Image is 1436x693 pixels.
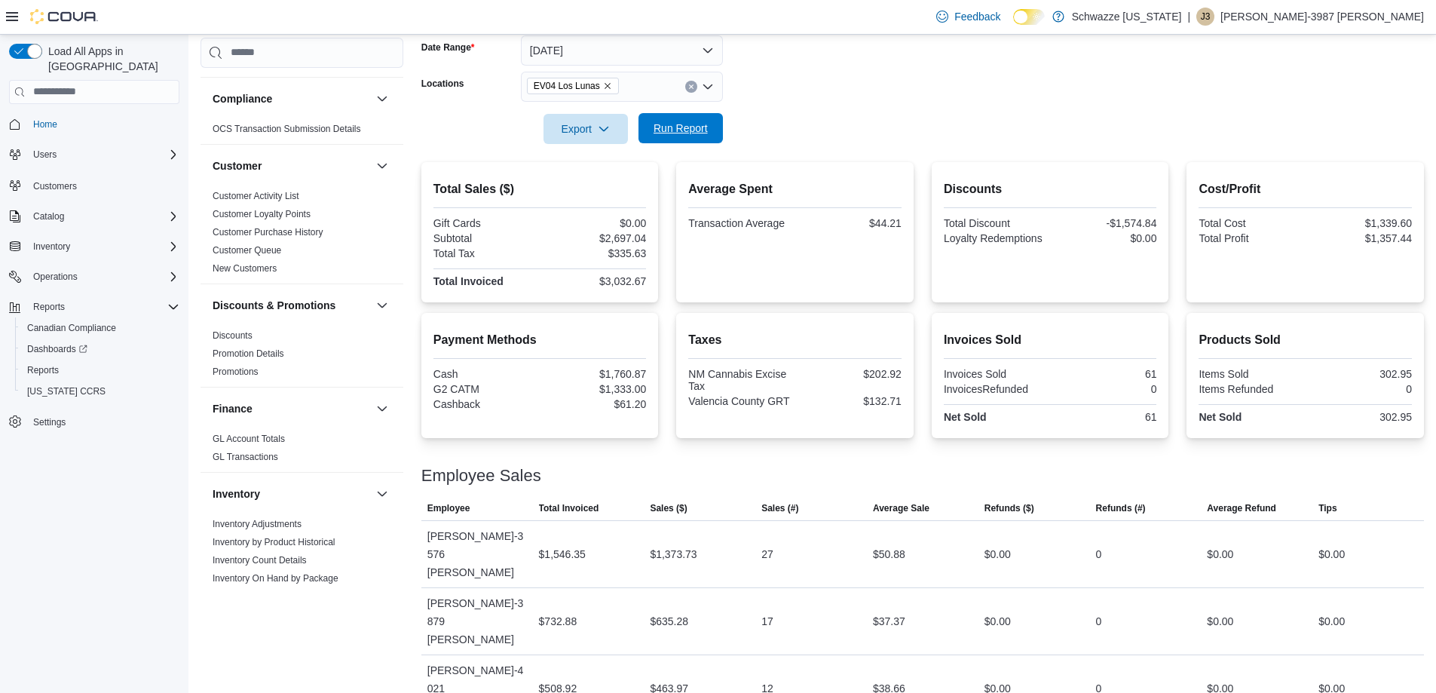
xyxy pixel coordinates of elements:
[213,451,278,463] span: GL Transactions
[201,327,403,387] div: Discounts & Promotions
[539,612,577,630] div: $732.88
[27,413,72,431] a: Settings
[213,537,335,547] a: Inventory by Product Historical
[1199,383,1302,395] div: Items Refunded
[213,433,285,445] span: GL Account Totals
[798,217,902,229] div: $44.21
[1196,8,1214,26] div: Jodi-3987 Jansen
[33,118,57,130] span: Home
[1053,383,1156,395] div: 0
[213,158,262,173] h3: Customer
[373,90,391,108] button: Compliance
[1053,368,1156,380] div: 61
[1013,25,1014,26] span: Dark Mode
[433,217,537,229] div: Gift Cards
[873,502,929,514] span: Average Sale
[1187,8,1190,26] p: |
[433,331,647,349] h2: Payment Methods
[761,502,798,514] span: Sales (#)
[433,232,537,244] div: Subtotal
[421,521,533,587] div: [PERSON_NAME]-3576 [PERSON_NAME]
[1309,232,1412,244] div: $1,357.44
[213,573,338,584] a: Inventory On Hand by Package
[944,368,1047,380] div: Invoices Sold
[3,113,185,135] button: Home
[1309,383,1412,395] div: 0
[761,545,773,563] div: 27
[539,545,586,563] div: $1,546.35
[27,115,179,133] span: Home
[421,588,533,655] div: [PERSON_NAME]-3879 [PERSON_NAME]
[27,207,70,225] button: Catalog
[650,502,687,514] span: Sales ($)
[427,502,470,514] span: Employee
[213,519,302,529] a: Inventory Adjustments
[213,554,307,566] span: Inventory Count Details
[27,268,179,286] span: Operations
[421,78,464,90] label: Locations
[201,187,403,284] div: Customer
[213,91,272,106] h3: Compliance
[421,41,475,54] label: Date Range
[42,44,179,74] span: Load All Apps in [GEOGRAPHIC_DATA]
[213,486,260,501] h3: Inventory
[213,366,259,377] a: Promotions
[433,180,647,198] h2: Total Sales ($)
[213,348,284,360] span: Promotion Details
[213,452,278,462] a: GL Transactions
[21,340,179,358] span: Dashboards
[1199,331,1412,349] h2: Products Sold
[688,395,791,407] div: Valencia County GRT
[213,330,253,341] a: Discounts
[3,206,185,227] button: Catalog
[373,485,391,503] button: Inventory
[798,395,902,407] div: $132.71
[1207,545,1233,563] div: $0.00
[213,298,370,313] button: Discounts & Promotions
[543,217,646,229] div: $0.00
[21,319,179,337] span: Canadian Compliance
[1053,217,1156,229] div: -$1,574.84
[638,113,723,143] button: Run Report
[33,210,64,222] span: Catalog
[213,190,299,202] span: Customer Activity List
[27,298,179,316] span: Reports
[433,383,537,395] div: G2 CATM
[213,123,361,135] span: OCS Transaction Submission Details
[433,275,504,287] strong: Total Invoiced
[27,177,83,195] a: Customers
[213,518,302,530] span: Inventory Adjustments
[213,226,323,238] span: Customer Purchase History
[27,238,76,256] button: Inventory
[944,383,1047,395] div: InvoicesRefunded
[539,502,599,514] span: Total Invoiced
[654,121,708,136] span: Run Report
[15,339,185,360] a: Dashboards
[543,232,646,244] div: $2,697.04
[1318,545,1345,563] div: $0.00
[27,176,179,195] span: Customers
[1199,368,1302,380] div: Items Sold
[433,398,537,410] div: Cashback
[3,266,185,287] button: Operations
[21,382,179,400] span: Washington CCRS
[527,78,619,94] span: EV04 Los Lunas
[21,361,65,379] a: Reports
[521,35,723,66] button: [DATE]
[373,296,391,314] button: Discounts & Promotions
[433,247,537,259] div: Total Tax
[944,232,1047,244] div: Loyalty Redemptions
[213,227,323,238] a: Customer Purchase History
[15,381,185,402] button: [US_STATE] CCRS
[761,612,773,630] div: 17
[873,545,905,563] div: $50.88
[213,536,335,548] span: Inventory by Product Historical
[543,114,628,144] button: Export
[984,545,1011,563] div: $0.00
[213,263,277,274] a: New Customers
[27,146,179,164] span: Users
[1199,180,1412,198] h2: Cost/Profit
[21,340,93,358] a: Dashboards
[27,322,116,334] span: Canadian Compliance
[9,107,179,472] nav: Complex example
